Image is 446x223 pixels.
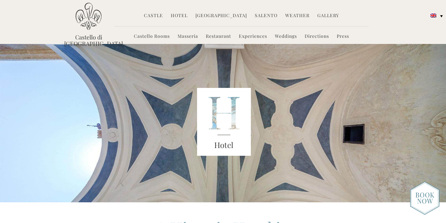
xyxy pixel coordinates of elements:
a: Press [337,33,349,40]
h3: Hotel [197,139,251,151]
img: Castello di Ugento [76,3,101,30]
a: Salento [255,12,277,20]
a: Directions [305,33,329,40]
a: [GEOGRAPHIC_DATA] [195,12,247,20]
a: Experiences [239,33,267,40]
a: Castle [144,12,163,20]
a: Restaurant [206,33,231,40]
a: Weather [285,12,310,20]
a: Castello di [GEOGRAPHIC_DATA] [64,34,113,47]
a: Gallery [317,12,339,20]
a: Castello Rooms [134,33,170,40]
img: castello_header_block.png [197,88,251,156]
img: English [430,14,436,17]
a: Weddings [275,33,297,40]
a: Masseria [178,33,198,40]
a: Hotel [171,12,188,20]
img: new-booknow.png [410,181,440,215]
